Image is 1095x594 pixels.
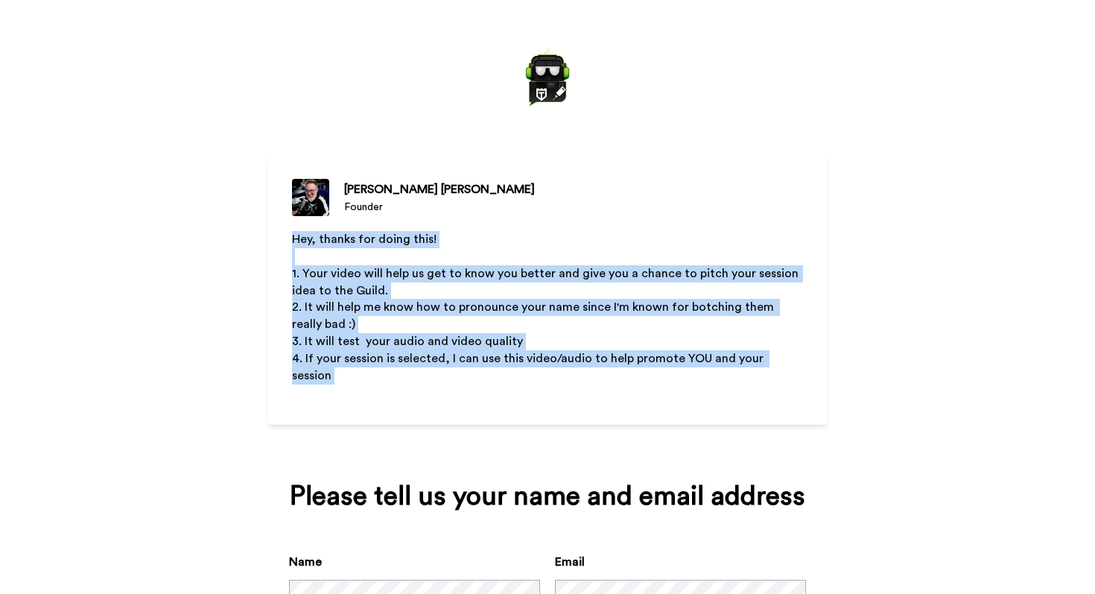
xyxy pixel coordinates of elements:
[292,179,329,216] img: Founder
[518,48,577,107] img: https://cdn.bonjoro.com/media/ae72f027-138b-4b18-980b-79e927b27cad/e14f6c45-3b45-4f9e-83d7-1c59da...
[289,553,322,571] label: Name
[292,233,437,245] span: Hey, thanks for doing this!
[292,301,777,330] span: 2. It will help me know how to pronounce your name since I'm known for botching them really bad :)
[555,553,585,571] label: Email
[292,353,766,382] span: 4. If your session is selected, I can use this video/audio to help promote YOU and your session
[292,335,523,347] span: 3. It will test your audio and video quality
[289,481,806,511] div: Please tell us your name and email address
[344,200,535,215] div: Founder
[292,268,802,297] span: 1. Your video will help us get to know you better and give you a chance to pitch your session ide...
[344,180,535,198] div: [PERSON_NAME] [PERSON_NAME]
